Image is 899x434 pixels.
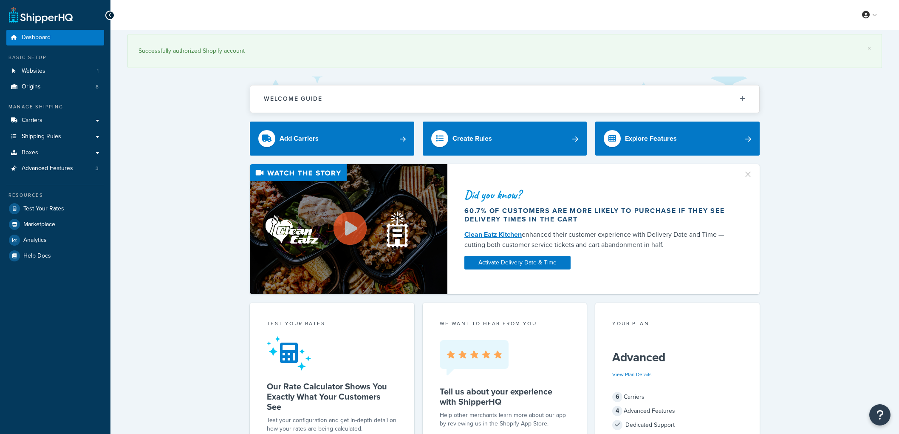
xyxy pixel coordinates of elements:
[6,161,104,176] a: Advanced Features3
[612,419,743,431] div: Dedicated Support
[267,320,397,329] div: Test your rates
[612,320,743,329] div: Your Plan
[6,79,104,95] li: Origins
[452,133,492,145] div: Create Rules
[6,161,104,176] li: Advanced Features
[23,237,47,244] span: Analytics
[423,122,587,156] a: Create Rules
[22,117,42,124] span: Carriers
[22,68,45,75] span: Websites
[868,45,871,52] a: ×
[869,404,891,425] button: Open Resource Center
[595,122,760,156] a: Explore Features
[6,63,104,79] li: Websites
[6,103,104,111] div: Manage Shipping
[96,83,99,91] span: 8
[139,45,871,57] div: Successfully authorized Shopify account
[625,133,677,145] div: Explore Features
[440,320,570,327] p: we want to hear from you
[464,189,733,201] div: Did you know?
[464,207,733,224] div: 60.7% of customers are more likely to purchase if they see delivery times in the cart
[22,34,51,41] span: Dashboard
[267,381,397,412] h5: Our Rate Calculator Shows You Exactly What Your Customers See
[22,83,41,91] span: Origins
[464,256,571,269] a: Activate Delivery Date & Time
[22,133,61,140] span: Shipping Rules
[464,230,733,250] div: enhanced their customer experience with Delivery Date and Time — cutting both customer service ti...
[6,217,104,232] a: Marketplace
[23,205,64,213] span: Test Your Rates
[23,221,55,228] span: Marketplace
[6,129,104,145] a: Shipping Rules
[22,149,38,156] span: Boxes
[6,113,104,128] a: Carriers
[250,164,447,295] img: Video thumbnail
[97,68,99,75] span: 1
[612,351,743,364] h5: Advanced
[22,165,73,172] span: Advanced Features
[612,406,622,416] span: 4
[612,392,622,402] span: 6
[6,201,104,216] a: Test Your Rates
[267,416,397,433] div: Test your configuration and get in-depth detail on how your rates are being calculated.
[6,63,104,79] a: Websites1
[6,233,104,248] a: Analytics
[6,54,104,61] div: Basic Setup
[6,145,104,161] a: Boxes
[264,96,322,102] h2: Welcome Guide
[280,133,319,145] div: Add Carriers
[440,386,570,407] h5: Tell us about your experience with ShipperHQ
[96,165,99,172] span: 3
[612,391,743,403] div: Carriers
[612,405,743,417] div: Advanced Features
[6,248,104,264] a: Help Docs
[6,79,104,95] a: Origins8
[464,230,522,239] a: Clean Eatz Kitchen
[440,411,570,428] p: Help other merchants learn more about our app by reviewing us in the Shopify App Store.
[6,30,104,45] a: Dashboard
[23,252,51,260] span: Help Docs
[250,85,759,112] button: Welcome Guide
[612,371,652,378] a: View Plan Details
[6,192,104,199] div: Resources
[250,122,414,156] a: Add Carriers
